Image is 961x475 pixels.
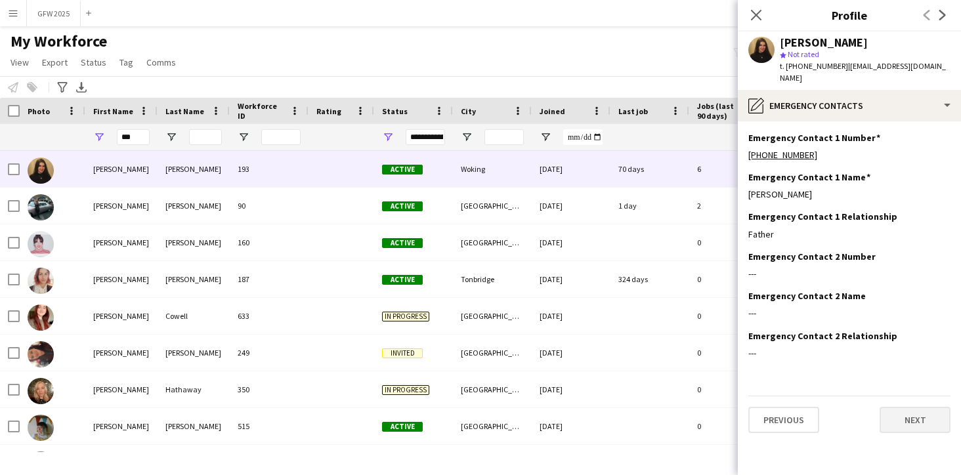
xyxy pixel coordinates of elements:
div: [PERSON_NAME] [748,188,950,200]
div: [DATE] [532,151,610,187]
h3: Profile [738,7,961,24]
div: 249 [230,335,309,371]
button: Open Filter Menu [238,131,249,143]
img: Amy Cunningham [28,341,54,367]
span: Not rated [788,49,819,59]
img: Amy Hathaway [28,378,54,404]
h3: Emergency Contact 2 Number [748,251,876,262]
div: 633 [230,298,309,334]
app-action-btn: Advanced filters [54,79,70,95]
h3: Emergency Contact 1 Number [748,132,880,144]
div: [DATE] [532,224,610,260]
a: Comms [141,54,181,71]
span: Active [382,238,423,248]
div: [PERSON_NAME] [85,224,158,260]
div: Cowell [158,298,230,334]
div: 0 [689,408,775,444]
a: Tag [114,54,139,71]
span: Status [382,106,408,116]
div: [PERSON_NAME] [85,371,158,407]
span: In progress [382,385,429,395]
div: 515 [230,408,309,444]
div: [DATE] [532,335,610,371]
span: Workforce ID [238,101,285,121]
div: [DATE] [532,188,610,224]
div: Woking [453,151,532,187]
div: [PERSON_NAME] [158,261,230,297]
div: Tonbridge [453,261,532,297]
div: Hathaway [158,371,230,407]
input: Workforce ID Filter Input [261,129,301,145]
input: Joined Filter Input [563,129,603,145]
div: 160 [230,224,309,260]
div: 90 [230,188,309,224]
h3: Emergency Contact 2 Name [748,290,866,302]
div: 6 [689,151,775,187]
div: [GEOGRAPHIC_DATA] [453,335,532,371]
span: Active [382,165,423,175]
div: 0 [689,298,775,334]
div: [PERSON_NAME] [780,37,868,49]
div: Emergency contacts [738,90,961,121]
img: Amy Cowell [28,304,54,331]
div: [GEOGRAPHIC_DATA] [453,408,532,444]
span: In progress [382,312,429,321]
div: --- [748,347,950,359]
div: [DATE] [532,298,610,334]
span: Export [42,56,68,68]
div: 187 [230,261,309,297]
span: City [461,106,476,116]
div: [PERSON_NAME] [158,224,230,260]
button: Previous [748,407,819,433]
div: [PERSON_NAME] [85,261,158,297]
img: Amy Cansdale [28,157,54,184]
div: 324 days [610,261,689,297]
span: Last Name [165,106,204,116]
div: [PERSON_NAME] [158,188,230,224]
input: Last Name Filter Input [189,129,222,145]
div: 2 [689,188,775,224]
div: 0 [689,261,775,297]
a: View [5,54,34,71]
div: [GEOGRAPHIC_DATA] [453,298,532,334]
a: [PHONE_NUMBER] [748,149,817,161]
button: Open Filter Menu [165,131,177,143]
span: Jobs (last 90 days) [697,101,735,121]
div: 0 [689,224,775,260]
div: [PERSON_NAME] [85,151,158,187]
img: amy hegarty [28,415,54,441]
div: 0 [689,335,775,371]
span: Joined [540,106,565,116]
span: | [EMAIL_ADDRESS][DOMAIN_NAME] [780,61,946,83]
div: [PERSON_NAME] [85,408,158,444]
div: [PERSON_NAME] [85,298,158,334]
input: First Name Filter Input [117,129,150,145]
div: --- [748,307,950,319]
img: Amy Gibson [28,194,54,220]
div: [PERSON_NAME] [85,188,158,224]
div: [PERSON_NAME] [158,408,230,444]
div: 1 day [610,188,689,224]
button: Open Filter Menu [540,131,551,143]
span: Last job [618,106,648,116]
div: 193 [230,151,309,187]
button: Next [880,407,950,433]
input: City Filter Input [484,129,524,145]
div: [DATE] [532,408,610,444]
span: Active [382,275,423,285]
span: Active [382,422,423,432]
div: [PERSON_NAME] [85,335,158,371]
span: Photo [28,106,50,116]
span: First Name [93,106,133,116]
div: Father [748,228,950,240]
div: [GEOGRAPHIC_DATA] [453,371,532,407]
h3: Emergency Contact 1 Name [748,171,870,183]
span: Rating [316,106,341,116]
div: [GEOGRAPHIC_DATA] [453,224,532,260]
a: Status [75,54,112,71]
h3: Emergency Contact 1 Relationship [748,211,897,222]
img: Amy Allan [28,231,54,257]
a: Export [37,54,73,71]
button: Open Filter Menu [93,131,105,143]
div: [PERSON_NAME] [158,335,230,371]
